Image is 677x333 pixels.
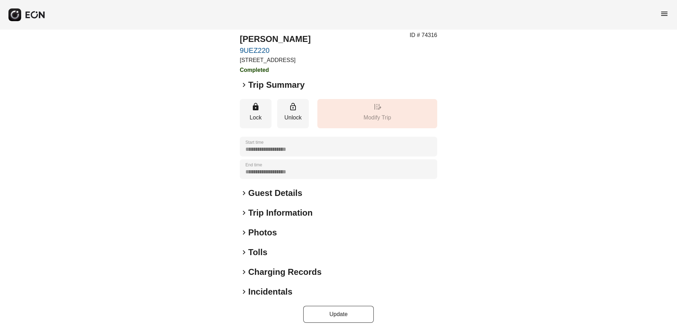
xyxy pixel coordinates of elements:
[248,227,277,238] h2: Photos
[240,66,311,74] h3: Completed
[240,248,248,257] span: keyboard_arrow_right
[248,187,302,199] h2: Guest Details
[248,247,267,258] h2: Tolls
[281,113,305,122] p: Unlock
[248,79,305,91] h2: Trip Summary
[240,189,248,197] span: keyboard_arrow_right
[240,228,248,237] span: keyboard_arrow_right
[240,99,272,128] button: Lock
[303,306,374,323] button: Update
[240,46,311,55] a: 9UEZ220
[240,56,311,64] p: [STREET_ADDRESS]
[240,81,248,89] span: keyboard_arrow_right
[240,288,248,296] span: keyboard_arrow_right
[243,113,268,122] p: Lock
[248,207,313,218] h2: Trip Information
[240,268,248,276] span: keyboard_arrow_right
[277,99,309,128] button: Unlock
[240,33,311,45] h2: [PERSON_NAME]
[251,103,260,111] span: lock
[289,103,297,111] span: lock_open
[410,31,437,39] p: ID # 74316
[240,209,248,217] span: keyboard_arrow_right
[660,10,669,18] span: menu
[248,286,292,297] h2: Incidentals
[248,266,322,278] h2: Charging Records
